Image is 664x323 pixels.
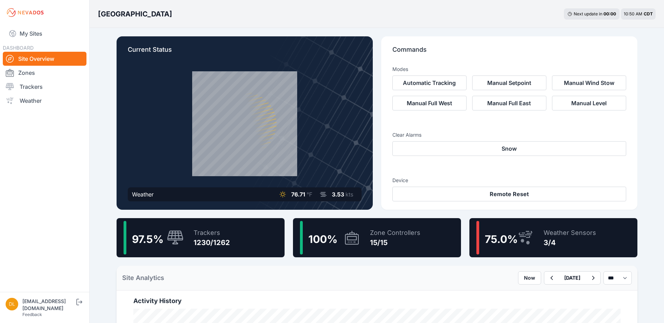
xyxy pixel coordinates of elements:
[485,233,518,245] span: 75.0 %
[3,45,34,51] span: DASHBOARD
[392,96,467,110] button: Manual Full West
[3,94,86,108] a: Weather
[122,273,164,283] h2: Site Analytics
[392,187,626,201] button: Remote Reset
[392,131,626,138] h3: Clear Alarms
[194,238,230,247] div: 1230/1262
[544,228,596,238] div: Weather Sensors
[552,96,626,110] button: Manual Level
[3,52,86,66] a: Site Overview
[370,228,420,238] div: Zone Controllers
[392,141,626,156] button: Snow
[6,7,45,18] img: Nevados
[133,296,621,306] h2: Activity History
[291,191,305,198] span: 76.71
[132,233,163,245] span: 97.5 %
[293,218,461,257] a: 100%Zone Controllers15/15
[392,66,408,73] h3: Modes
[518,271,541,285] button: Now
[128,45,362,60] p: Current Status
[22,298,75,312] div: [EMAIL_ADDRESS][DOMAIN_NAME]
[644,11,653,16] span: CDT
[603,11,616,17] div: 00 : 00
[132,190,154,199] div: Weather
[3,80,86,94] a: Trackers
[469,218,637,257] a: 75.0%Weather Sensors3/4
[308,233,337,245] span: 100 %
[3,25,86,42] a: My Sites
[98,9,172,19] h3: [GEOGRAPHIC_DATA]
[6,298,18,310] img: dlay@prim.com
[552,76,626,90] button: Manual Wind Stow
[98,5,172,23] nav: Breadcrumb
[194,228,230,238] div: Trackers
[392,76,467,90] button: Automatic Tracking
[392,45,626,60] p: Commands
[370,238,420,247] div: 15/15
[472,96,546,110] button: Manual Full East
[345,191,353,198] span: kts
[307,191,312,198] span: °F
[574,11,602,16] span: Next update in
[392,177,626,184] h3: Device
[472,76,546,90] button: Manual Setpoint
[559,272,586,284] button: [DATE]
[3,66,86,80] a: Zones
[544,238,596,247] div: 3/4
[624,11,642,16] span: 10:50 AM
[22,312,42,317] a: Feedback
[332,191,344,198] span: 3.53
[117,218,285,257] a: 97.5%Trackers1230/1262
